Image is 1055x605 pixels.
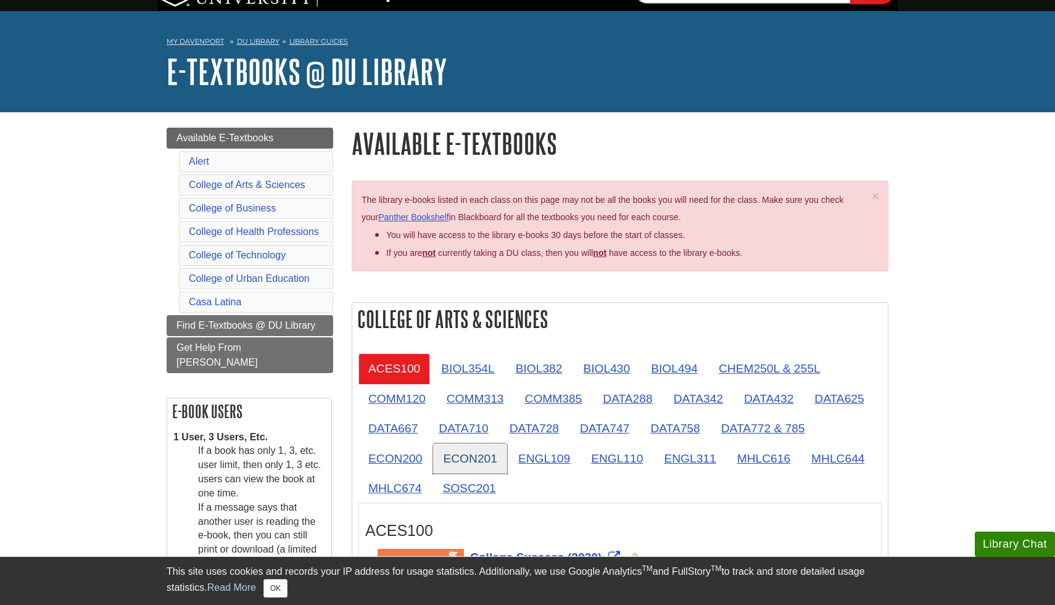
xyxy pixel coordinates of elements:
strong: not [422,248,436,258]
img: Open Access [631,553,640,562]
a: BIOL354L [431,353,504,384]
a: College of Health Professions [189,226,319,237]
h2: College of Arts & Sciences [352,303,888,335]
a: College of Arts & Sciences [189,179,305,190]
a: ECON200 [358,443,432,474]
nav: breadcrumb [167,33,888,53]
a: Panther Bookshelf [378,212,449,222]
a: Available E-Textbooks [167,128,333,149]
dt: 1 User, 3 Users, Etc. [173,430,325,445]
a: Get Help From [PERSON_NAME] [167,337,333,373]
a: DATA747 [570,413,639,443]
a: MHLC674 [358,473,431,503]
a: Find E-Textbooks @ DU Library [167,315,333,336]
h3: ACES100 [365,522,875,540]
button: Library Chat [975,532,1055,557]
a: Casa Latina [189,297,241,307]
a: DATA772 & 785 [711,413,815,443]
div: This site uses cookies and records your IP address for usage statistics. Additionally, we use Goo... [167,564,888,598]
h1: Available E-Textbooks [352,128,888,159]
a: MHLC644 [801,443,874,474]
dd: If a book has only 1, 3, etc. user limit, then only 1, 3 etc. users can view the book at one time... [198,444,325,599]
span: You will have access to the library e-books 30 days before the start of classes. [386,230,685,240]
a: E-Textbooks @ DU Library [167,52,447,91]
button: Close [263,579,288,598]
a: BIOL430 [573,353,640,384]
a: Library Guides [289,37,348,46]
a: MHLC616 [727,443,800,474]
a: DATA288 [593,384,662,414]
a: College of Business [189,203,276,213]
a: CHEM250L & 255L [709,353,830,384]
a: BIOL494 [641,353,708,384]
span: College Success (2020) [470,551,602,564]
span: Available E-Textbooks [176,133,273,143]
sup: TM [711,564,721,573]
sup: TM [642,564,652,573]
span: The library e-books listed in each class on this page may not be all the books you will need for ... [362,195,843,223]
a: DATA667 [358,413,428,443]
a: DATA342 [664,384,733,414]
a: DATA758 [640,413,710,443]
u: not [593,248,606,258]
a: Alert [189,156,209,167]
a: Read More [207,582,256,593]
a: ENGL110 [581,443,653,474]
a: College of Technology [189,250,286,260]
a: My Davenport [167,36,224,47]
a: BIOL382 [506,353,573,384]
a: DATA728 [500,413,569,443]
a: ENGL109 [508,443,580,474]
span: × [872,189,879,203]
a: Link opens in new window [470,551,623,564]
a: ENGL311 [654,443,726,474]
a: ACES100 [358,353,430,384]
span: Find E-Textbooks @ DU Library [176,320,315,331]
a: COMM385 [515,384,592,414]
a: COMM120 [358,384,436,414]
h2: E-book Users [167,398,331,424]
a: DATA625 [805,384,874,414]
span: If you are currently taking a DU class, then you will have access to the library e-books. [386,248,742,258]
button: Close [872,189,879,202]
a: DU Library [237,37,279,46]
a: ECON201 [433,443,507,474]
a: DATA710 [429,413,498,443]
a: COMM313 [437,384,514,414]
a: College of Urban Education [189,273,310,284]
a: DATA432 [734,384,803,414]
span: Get Help From [PERSON_NAME] [176,342,258,368]
a: SOSC201 [432,473,505,503]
